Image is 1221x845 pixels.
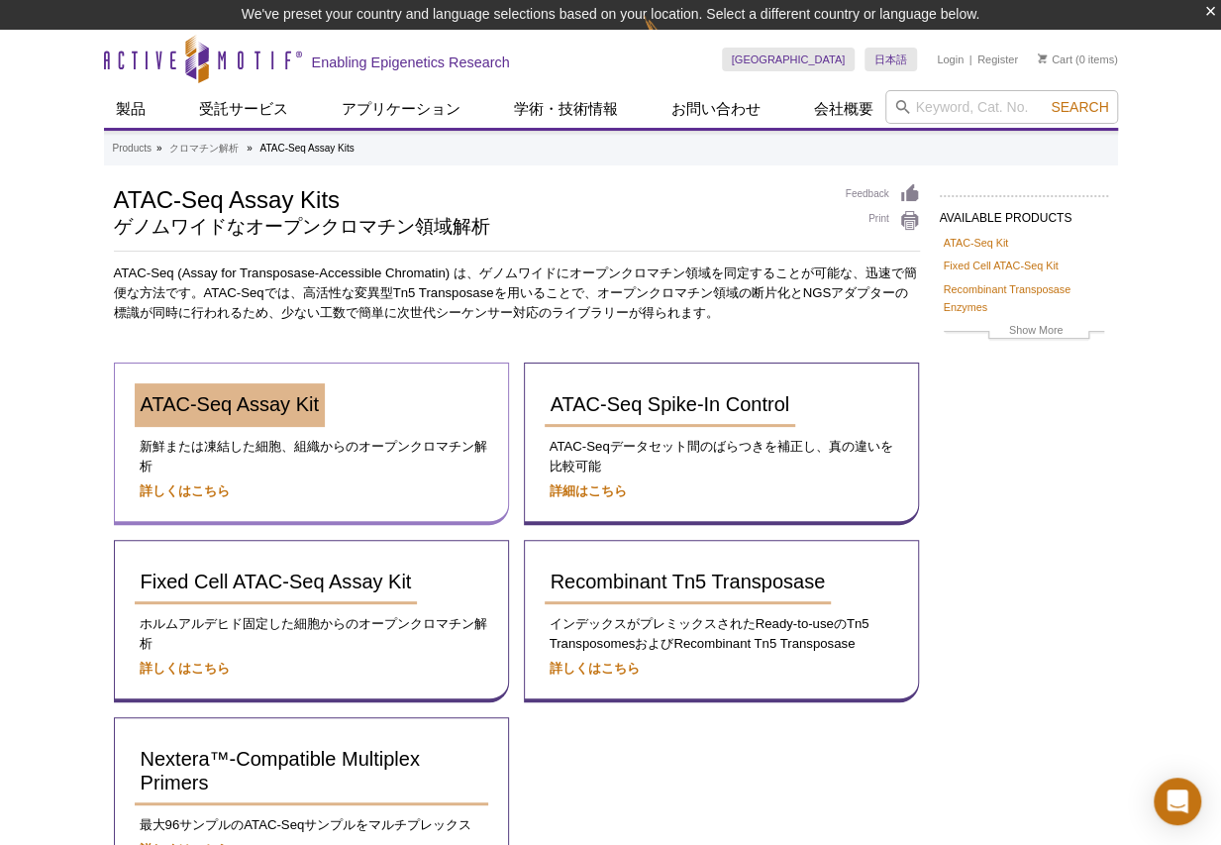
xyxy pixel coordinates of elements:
[865,48,917,71] a: 日本語
[551,571,826,592] span: Recombinant Tn5 Transposase
[140,483,230,498] a: 詳しくはこちら
[937,53,964,66] a: Login
[135,815,488,835] p: 最大96サンプルのATAC-Seqサンプルをマルチプレックス
[885,90,1118,124] input: Keyword, Cat. No.
[187,90,300,128] a: 受託サービス
[846,183,920,205] a: Feedback
[977,53,1018,66] a: Register
[644,15,696,61] img: Change Here
[545,561,832,604] a: Recombinant Tn5 Transposase
[944,257,1059,274] a: Fixed Cell ATAC-Seq Kit
[156,143,162,154] li: »
[104,90,157,128] a: 製品
[660,90,772,128] a: お問い合わせ
[1038,53,1047,63] img: Your Cart
[114,218,826,236] h2: ゲノムワイドなオープンクロマチン領域解析
[135,383,325,427] a: ATAC-Seq Assay Kit
[944,280,1104,316] a: Recombinant Transposase Enzymes
[846,210,920,232] a: Print
[114,183,826,213] h1: ATAC-Seq Assay Kits
[551,393,790,415] span: ATAC-Seq Spike-In Control
[545,437,898,476] p: ATAC-Seqデータセット間のばらつきを補正し、真の違いを比較可能
[141,748,420,793] span: Nextera™-Compatible Multiplex Primers
[722,48,856,71] a: [GEOGRAPHIC_DATA]
[969,48,972,71] li: |
[1038,53,1072,66] a: Cart
[944,234,1009,252] a: ATAC-Seq Kit
[114,264,920,323] p: ATAC-Seq (Assay for Transposase-Accessible Chromatin) は、ゲノムワイドにオープンクロマチン領域を同定することが可能な、迅速で簡便な方法です。...
[140,661,230,676] a: 詳しくはこちら
[135,437,488,476] p: 新鮮または凍結した細胞、組織からのオープンクロマチン解析
[545,383,796,427] a: ATAC-Seq Spike-In Control
[550,661,640,676] a: 詳しくはこちら
[502,90,630,128] a: 学術・技術情報
[1038,48,1118,71] li: (0 items)
[802,90,885,128] a: 会社概要
[940,195,1108,231] h2: AVAILABLE PRODUCTS
[330,90,472,128] a: アプリケーション
[312,53,510,71] h2: Enabling Epigenetics Research
[545,614,898,654] p: インデックスがプレミックスされたReady-to-useのTn5 TransposomesおよびRecombinant Tn5 Transposase
[259,143,354,154] li: ATAC-Seq Assay Kits
[169,140,239,158] a: クロマチン解析
[141,571,412,592] span: Fixed Cell ATAC-Seq Assay Kit
[247,143,253,154] li: »
[135,614,488,654] p: ホルムアルデヒド固定した細胞からのオープンクロマチン解析
[1154,778,1201,825] div: Open Intercom Messenger
[1045,98,1114,116] button: Search
[944,321,1104,344] a: Show More
[135,561,418,604] a: Fixed Cell ATAC-Seq Assay Kit
[141,393,319,415] span: ATAC-Seq Assay Kit
[1051,99,1108,115] span: Search
[113,140,152,158] a: Products
[550,483,627,498] a: 詳細はこちら
[135,738,488,805] a: Nextera™-Compatible Multiplex Primers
